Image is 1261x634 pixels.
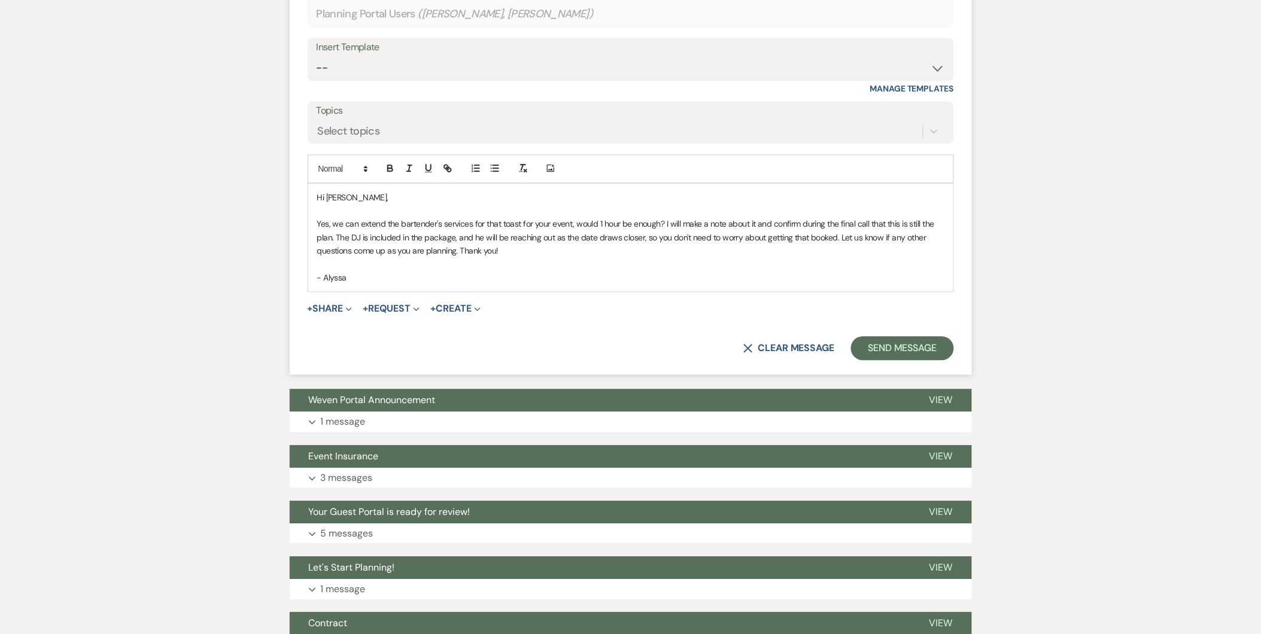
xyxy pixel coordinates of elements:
span: ( [PERSON_NAME], [PERSON_NAME] ) [418,6,594,22]
span: Event Insurance [309,450,379,462]
button: View [910,389,972,412]
p: 1 message [321,414,366,429]
span: Your Guest Portal is ready for review! [309,505,470,518]
button: View [910,501,972,523]
div: Planning Portal Users [317,2,945,26]
p: 5 messages [321,526,373,541]
button: Event Insurance [290,445,910,468]
span: View [929,394,953,406]
a: Manage Templates [870,83,954,94]
span: View [929,561,953,574]
span: + [363,304,368,313]
p: Yes, we can extend the bartender's services for that toast for your event, would 1 hour be enough... [317,217,944,257]
span: Contract [309,617,348,629]
span: View [929,450,953,462]
p: 1 message [321,581,366,597]
p: - Alyssa [317,271,944,284]
p: Hi [PERSON_NAME], [317,191,944,204]
button: 3 messages [290,468,972,488]
span: View [929,505,953,518]
button: Clear message [743,343,834,353]
button: Send Message [851,336,953,360]
label: Topics [317,102,945,120]
button: 5 messages [290,523,972,544]
span: Weven Portal Announcement [309,394,436,406]
span: + [308,304,313,313]
span: Let's Start Planning! [309,561,395,574]
button: Let's Start Planning! [290,556,910,579]
button: Create [430,304,480,313]
div: Insert Template [317,39,945,56]
span: View [929,617,953,629]
p: 3 messages [321,470,373,486]
button: Share [308,304,353,313]
button: View [910,445,972,468]
div: Select topics [318,123,380,139]
button: 1 message [290,579,972,599]
span: + [430,304,436,313]
button: Your Guest Portal is ready for review! [290,501,910,523]
button: View [910,556,972,579]
button: Weven Portal Announcement [290,389,910,412]
button: 1 message [290,412,972,432]
button: Request [363,304,420,313]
